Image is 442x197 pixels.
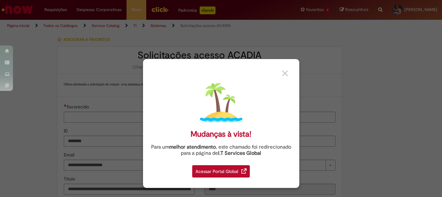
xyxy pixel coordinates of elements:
[169,144,216,150] strong: melhor atendimento
[191,129,251,139] div: Mudanças à vista!
[200,81,242,124] img: island.png
[192,165,250,178] div: Acessar Portal Global
[241,168,247,174] img: redirect_link.png
[148,144,294,156] div: Para um , este chamado foi redirecionado para a página de
[192,162,250,178] a: Acessar Portal Global
[218,146,261,156] a: I.T Services Global
[282,70,288,76] img: close_button_grey.png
